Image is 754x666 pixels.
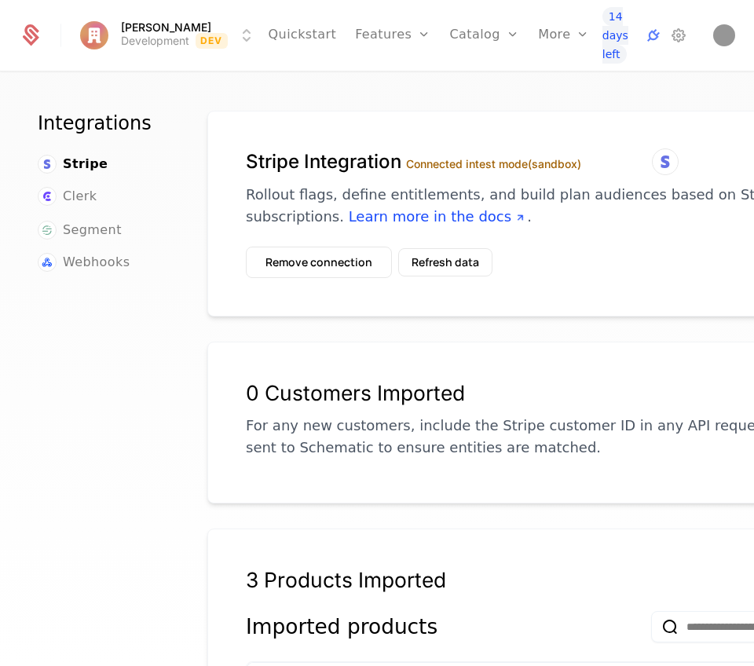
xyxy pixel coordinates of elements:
[406,157,581,170] label: Connected in test mode (sandbox)
[196,33,228,49] span: Dev
[63,155,108,174] span: Stripe
[38,111,170,136] h1: Integrations
[349,208,527,225] a: Learn more in the docs
[38,253,130,272] a: Webhooks
[713,24,735,46] button: Open user button
[80,21,108,49] img: Dylan.ai
[644,26,663,45] a: Integrations
[63,187,97,206] span: Clerk
[246,247,392,278] button: Remove connection
[246,611,437,642] div: Imported products
[63,221,122,240] span: Segment
[38,221,122,240] a: Segment
[38,187,97,206] a: Clerk
[602,7,638,64] a: 14 days left
[602,7,628,64] span: 14 days left
[713,24,735,46] img: Dylan Tan
[63,253,130,272] span: Webhooks
[38,111,170,273] nav: Main
[38,155,108,174] a: Stripe
[669,26,688,45] a: Settings
[121,22,211,33] span: [PERSON_NAME]
[398,248,492,276] button: Refresh data
[121,33,189,49] div: Development
[80,18,256,53] button: Select environment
